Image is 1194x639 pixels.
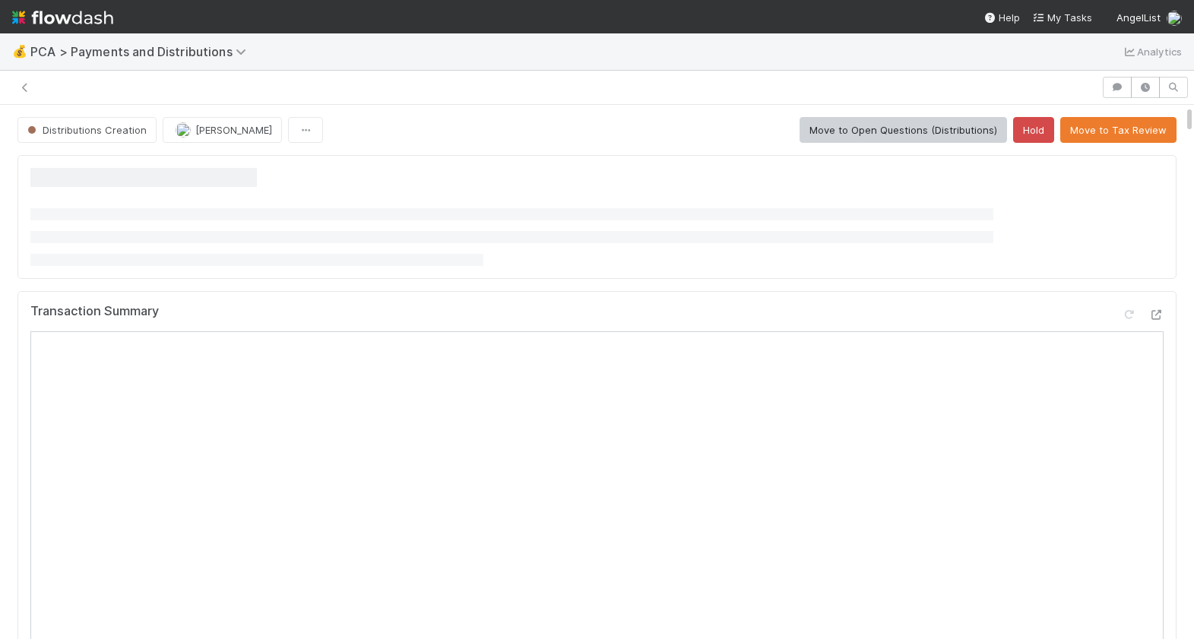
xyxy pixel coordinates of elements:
[1032,10,1092,25] a: My Tasks
[30,304,159,319] h5: Transaction Summary
[1116,11,1161,24] span: AngelList
[24,124,147,136] span: Distributions Creation
[12,5,113,30] img: logo-inverted-e16ddd16eac7371096b0.svg
[17,117,157,143] button: Distributions Creation
[163,117,282,143] button: [PERSON_NAME]
[1013,117,1054,143] button: Hold
[1122,43,1182,61] a: Analytics
[12,45,27,58] span: 💰
[176,122,191,138] img: avatar_87e1a465-5456-4979-8ac4-f0cdb5bbfe2d.png
[800,117,1007,143] button: Move to Open Questions (Distributions)
[983,10,1020,25] div: Help
[195,124,272,136] span: [PERSON_NAME]
[1032,11,1092,24] span: My Tasks
[1060,117,1177,143] button: Move to Tax Review
[30,44,254,59] span: PCA > Payments and Distributions
[1167,11,1182,26] img: avatar_87e1a465-5456-4979-8ac4-f0cdb5bbfe2d.png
